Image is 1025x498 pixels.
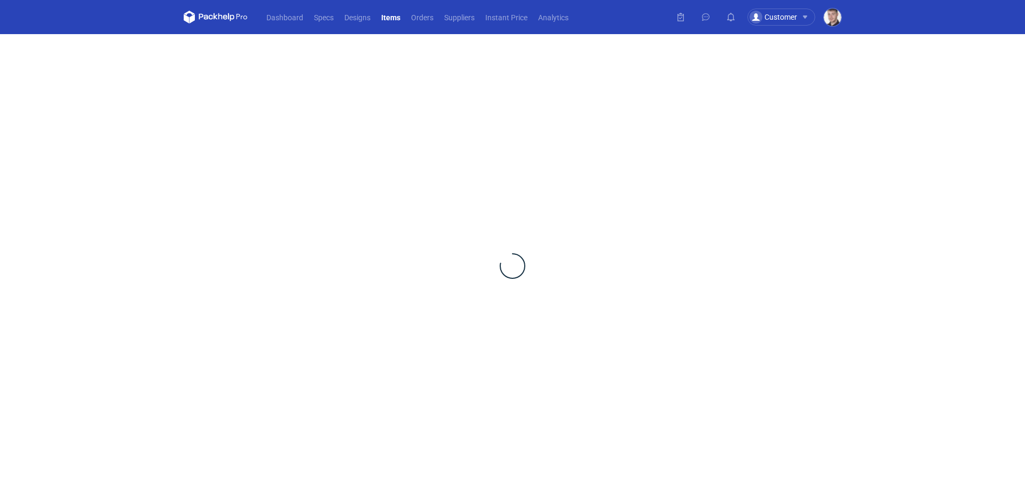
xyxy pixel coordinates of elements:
a: Items [376,11,406,23]
a: Suppliers [439,11,480,23]
a: Orders [406,11,439,23]
button: Customer [747,9,824,26]
a: Analytics [533,11,574,23]
a: Dashboard [261,11,309,23]
div: Customer [750,11,797,23]
img: Maciej Sikora [824,9,841,26]
a: Instant Price [480,11,533,23]
svg: Packhelp Pro [184,11,248,23]
a: Specs [309,11,339,23]
a: Designs [339,11,376,23]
